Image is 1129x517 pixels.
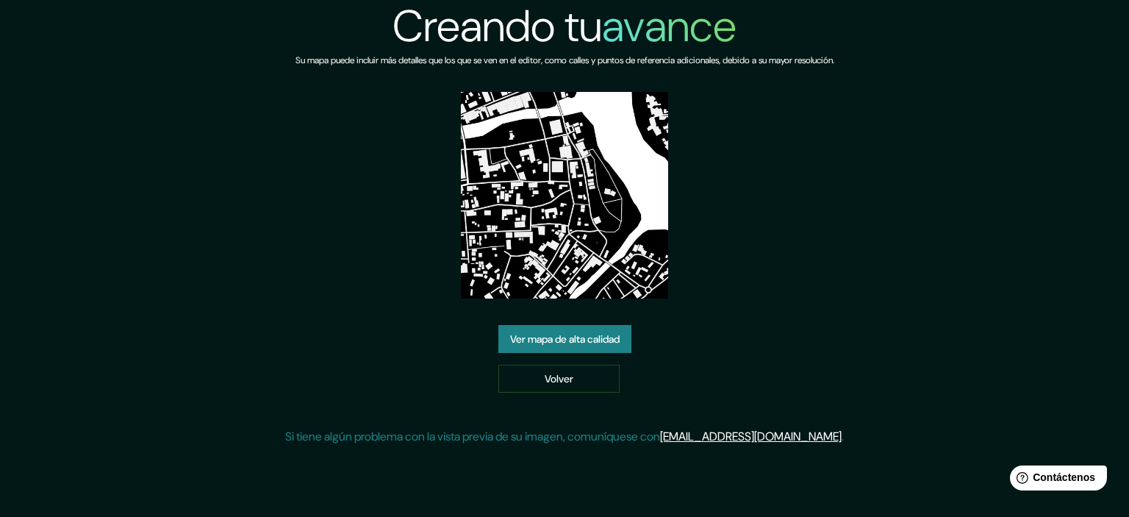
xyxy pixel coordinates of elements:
[510,332,620,346] font: Ver mapa de alta calidad
[295,54,834,66] font: Su mapa puede incluir más detalles que los que se ven en el editor, como calles y puntos de refer...
[498,325,631,353] a: Ver mapa de alta calidad
[461,92,667,299] img: vista previa del mapa creado
[498,365,620,393] a: Volver
[998,460,1113,501] iframe: Lanzador de widgets de ayuda
[285,429,660,444] font: Si tiene algún problema con la vista previa de su imagen, comuníquese con
[842,429,844,444] font: .
[545,372,573,385] font: Volver
[660,429,842,444] a: [EMAIL_ADDRESS][DOMAIN_NAME]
